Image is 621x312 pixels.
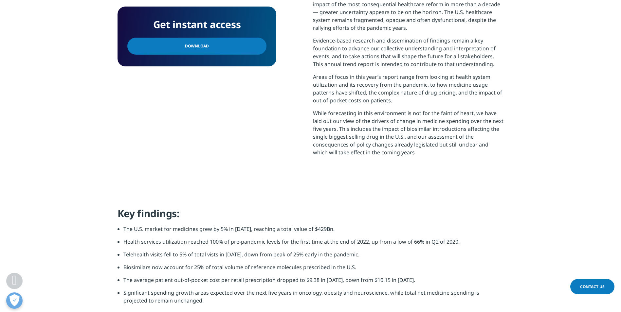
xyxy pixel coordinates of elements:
a: Contact Us [570,279,614,294]
li: Biosimilars now account for 25% of total volume of reference molecules prescribed in the U.S. [123,263,504,276]
li: Health services utilization reached 100% of pre-pandemic levels for the first time at the end of ... [123,238,504,251]
a: Download [127,38,266,55]
h4: Get instant access [127,16,266,33]
button: Open Preferences [6,292,23,309]
h4: Key findings: [118,207,504,225]
li: Telehealth visits fell to 5% of total vists in [DATE], down from peak of 25% early in the pandemic. [123,251,504,263]
span: Contact Us [580,284,605,289]
li: The U.S. market for medicines grew by 5% in [DATE], reaching a total value of $429Bn. [123,225,504,238]
span: Download [185,43,209,50]
p: Areas of focus in this year’s report range from looking at health system utilization and its reco... [313,73,504,109]
li: The average patient out-of-pocket cost per retail prescription dropped to $9.38 in [DATE], down f... [123,276,504,289]
p: While forecasting in this environment is not for the faint of heart, we have laid out our view of... [313,109,504,161]
p: Evidence-based research and dissemination of findings remain a key foundation to advance our coll... [313,37,504,73]
li: Significant spending growth areas expected over the next five years in oncology, obesity and neur... [123,289,504,309]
